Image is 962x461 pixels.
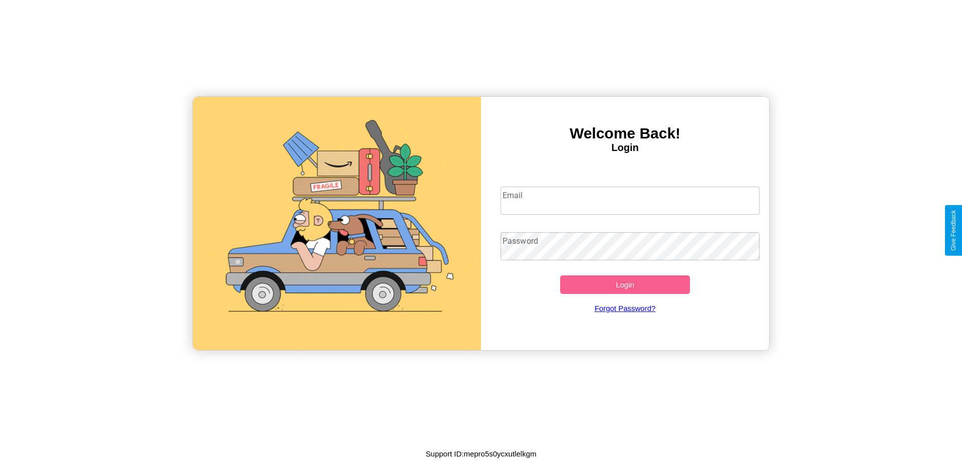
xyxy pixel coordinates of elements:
[481,125,769,142] h3: Welcome Back!
[496,294,755,323] a: Forgot Password?
[950,210,957,251] div: Give Feedback
[560,275,690,294] button: Login
[193,97,481,350] img: gif
[481,142,769,153] h4: Login
[426,447,537,460] p: Support ID: mepro5s0ycxutlelkgm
